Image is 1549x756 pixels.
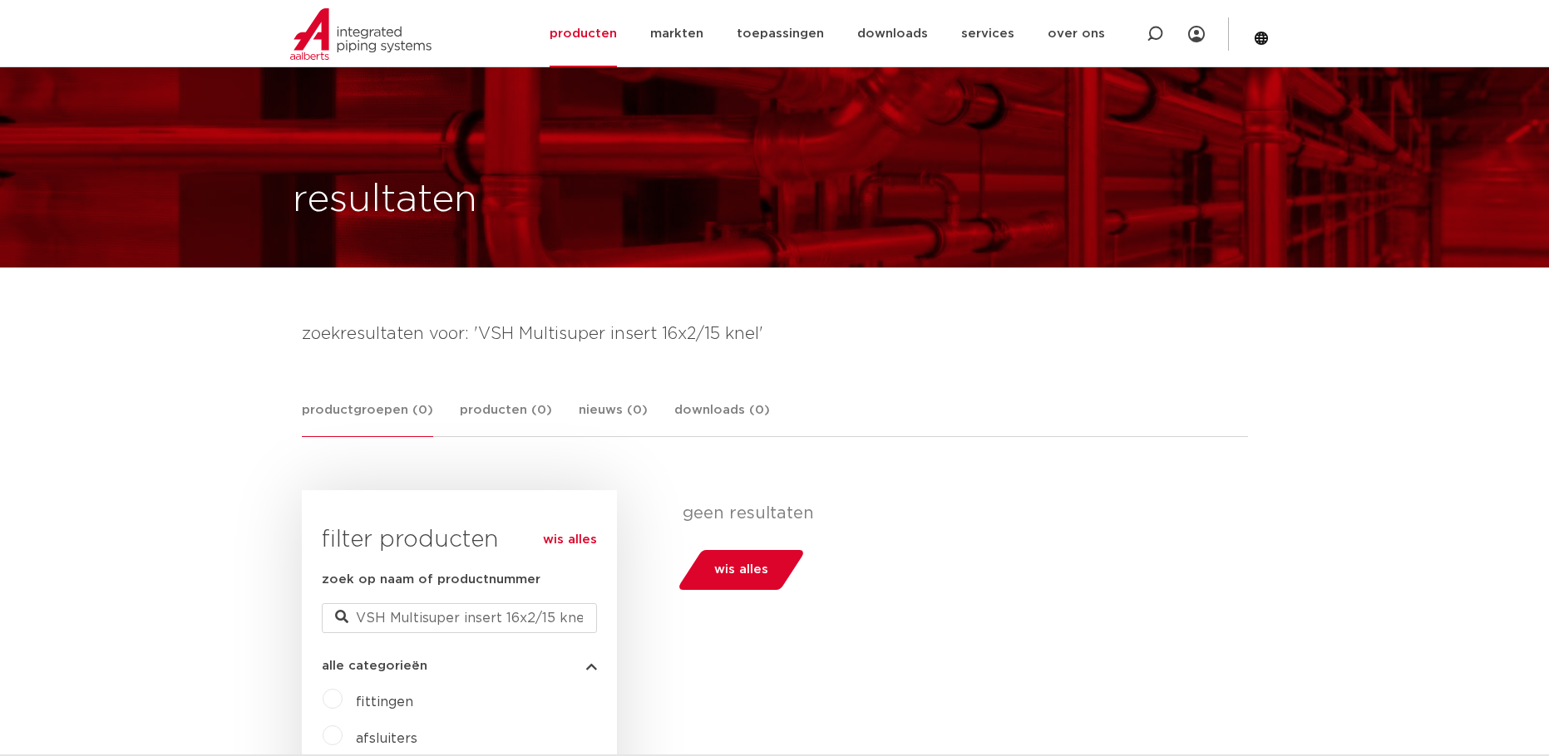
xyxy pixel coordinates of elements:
span: wis alles [714,557,768,583]
a: wis alles [543,530,597,550]
a: productgroepen (0) [302,400,433,437]
input: zoeken [322,603,597,633]
a: fittingen [356,695,413,709]
h1: resultaten [293,174,477,227]
a: nieuws (0) [579,400,648,436]
h3: filter producten [322,523,597,557]
span: alle categorieën [322,660,427,672]
p: geen resultaten [683,503,1236,523]
button: alle categorieën [322,660,597,672]
a: afsluiters [356,732,417,745]
a: producten (0) [460,400,552,436]
h4: zoekresultaten voor: 'VSH Multisuper insert 16x2/15 knel' [302,321,1248,347]
a: downloads (0) [674,400,770,436]
label: zoek op naam of productnummer [322,570,540,590]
